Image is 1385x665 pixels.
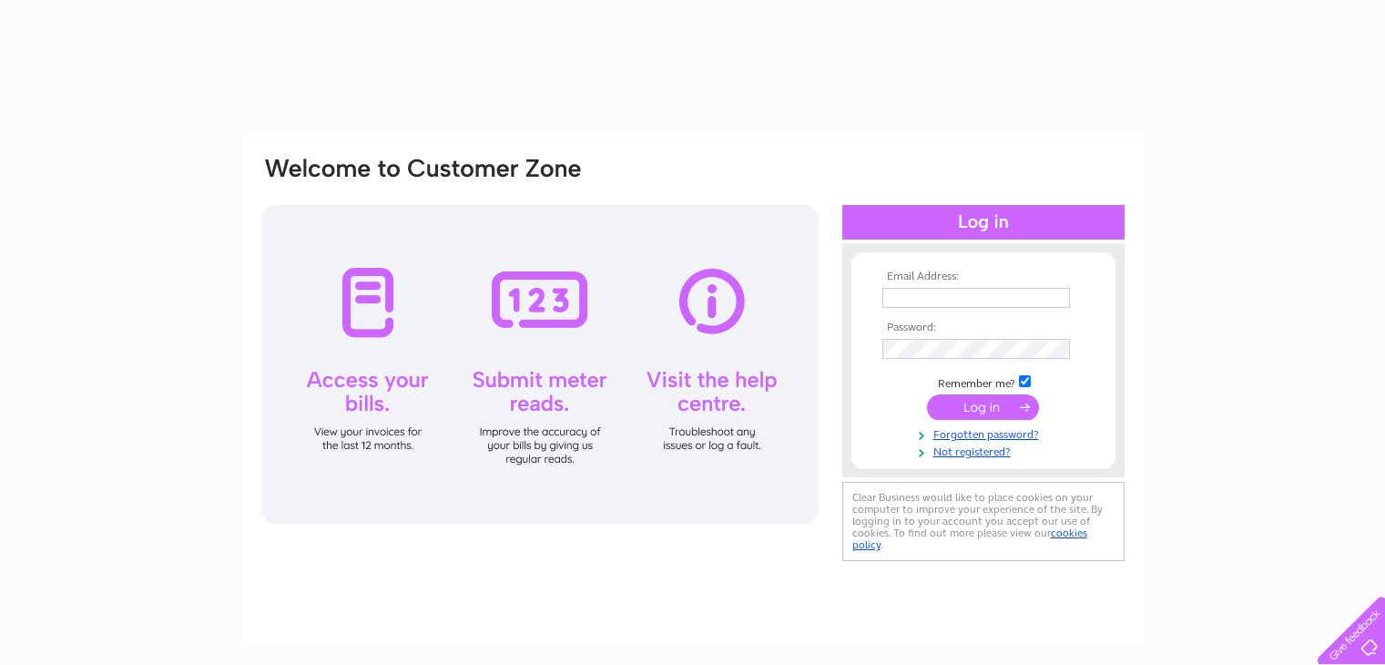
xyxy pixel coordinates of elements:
input: Submit [927,394,1039,420]
td: Remember me? [878,373,1089,391]
th: Password: [878,322,1089,334]
div: Clear Business would like to place cookies on your computer to improve your experience of the sit... [842,482,1125,561]
a: Forgotten password? [882,425,1089,442]
a: cookies policy [852,527,1087,551]
th: Email Address: [878,271,1089,283]
a: Not registered? [882,442,1089,459]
